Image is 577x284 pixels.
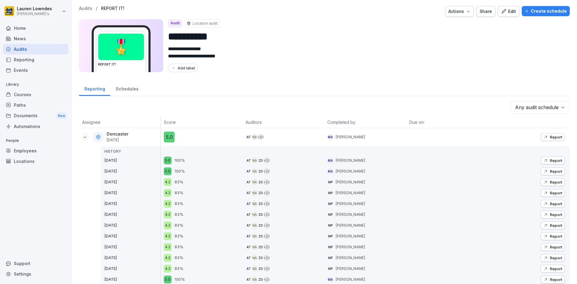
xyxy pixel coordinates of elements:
a: Schedules [110,81,144,96]
a: Reporting [79,81,110,96]
div: ZD [258,190,264,196]
p: [PERSON_NAME] [336,266,365,271]
div: Edit [501,8,516,15]
a: Audits [79,6,92,11]
div: AT [246,179,252,185]
div: + 22 [264,244,270,250]
div: MP [327,179,333,185]
a: Reporting [3,54,69,65]
div: + 22 [264,190,270,196]
p: Report [550,201,562,206]
p: 83% [175,244,183,250]
button: Report [541,157,565,164]
button: Report [541,232,565,240]
div: Events [3,65,69,75]
p: [DATE] [107,138,128,142]
a: Paths [3,100,69,110]
p: [DATE] [104,157,160,163]
div: AT [246,157,252,163]
div: Audits [3,44,69,54]
p: Doncaster [107,132,128,137]
p: [PERSON_NAME]'s [17,12,52,16]
div: 4.2 [164,243,172,251]
a: Automations [3,121,69,132]
p: [DATE] [104,179,160,185]
button: Report [541,200,565,208]
div: + 22 [264,157,270,163]
p: Report [550,234,562,239]
button: Report [541,133,565,141]
div: NA [252,244,258,250]
p: 83% [175,222,183,228]
div: AT [246,134,252,140]
div: Audit [168,19,182,28]
button: Share [476,6,495,17]
div: MP [327,255,333,261]
div: 4.2 [164,178,172,186]
button: Report [541,211,565,218]
p: [PERSON_NAME] [336,179,365,185]
div: AT [246,222,252,228]
div: MP [327,266,333,272]
a: REPORT IT! [101,6,124,11]
div: + 22 [264,201,270,207]
div: MP [327,233,333,239]
p: [PERSON_NAME] [336,190,365,196]
div: NA [252,201,258,207]
div: MP [327,244,333,250]
p: [DATE] [104,276,160,282]
p: Lauren Lowndes [17,6,52,11]
div: AT [246,233,252,239]
p: Report [550,180,562,185]
p: 83% [175,212,183,218]
div: MP [327,190,333,196]
p: [DATE] [104,233,160,239]
div: Actions [448,8,471,15]
div: 4.2 [164,211,172,218]
div: 4.2 [164,232,172,240]
div: NA [252,222,258,228]
div: NA [252,212,258,218]
div: ZD [258,212,264,218]
button: Report [541,167,565,175]
p: Report [550,191,562,195]
div: 4.2 [164,265,172,273]
p: [PERSON_NAME] [336,234,365,239]
div: NA [252,179,258,185]
div: Settings [3,269,69,279]
th: Due on: [406,117,488,128]
div: NA [252,276,258,282]
div: 🎖️ [98,34,144,60]
p: / [96,6,97,11]
div: + 22 [264,266,270,272]
div: ZD [258,276,264,282]
p: Location audit [193,21,218,26]
p: 83% [175,255,183,261]
div: 5.0 [164,276,172,283]
a: Employees [3,145,69,156]
div: + 22 [264,233,270,239]
p: Score [164,119,240,125]
a: Locations [3,156,69,166]
div: + 22 [264,255,270,261]
p: [DATE] [104,222,160,228]
button: Add label [168,64,198,72]
p: [DATE] [104,168,160,174]
div: MA [327,276,333,282]
button: Report [541,243,565,251]
p: Report [550,245,562,249]
div: AT [246,276,252,282]
div: NA [252,190,258,196]
p: [DATE] [104,255,160,261]
div: MP [327,201,333,207]
p: Report [550,255,562,260]
div: ZD [258,233,264,239]
div: AT [246,212,252,218]
p: [DATE] [104,266,160,272]
p: [DATE] [104,244,160,250]
p: 83% [175,190,183,196]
